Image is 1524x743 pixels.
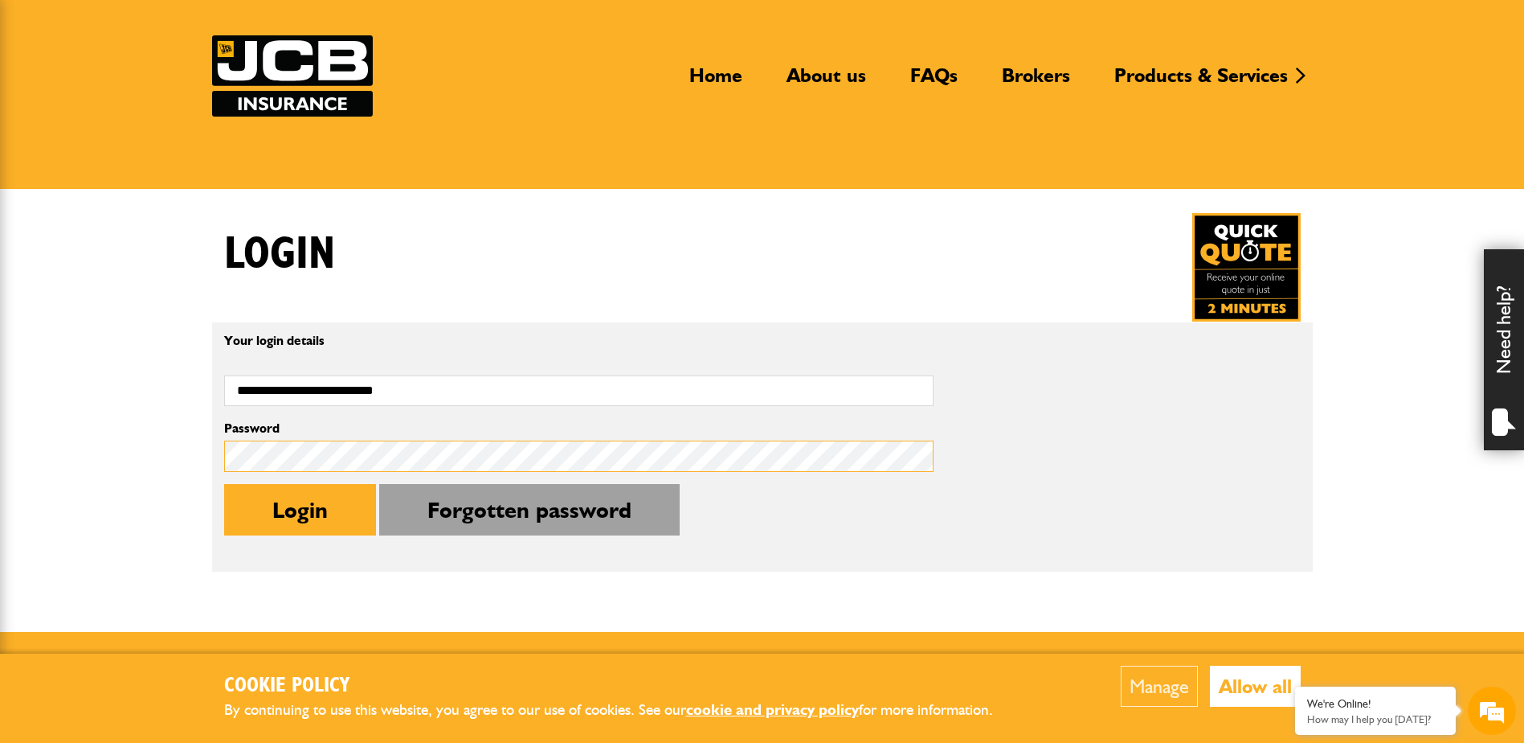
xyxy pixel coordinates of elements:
img: JCB Insurance Services logo [212,35,373,117]
h1: Login [224,228,335,281]
div: We're Online! [1307,697,1444,711]
a: JCB Insurance Services [212,35,373,117]
button: Forgotten password [379,484,680,536]
a: Products & Services [1102,64,1300,101]
img: Quick Quote [1192,213,1301,322]
a: FAQs [898,64,970,101]
a: About us [774,64,878,101]
button: Manage [1121,666,1198,707]
p: By continuing to use this website, you agree to our use of cookies. See our for more information. [224,698,1019,723]
label: Password [224,422,934,435]
button: Login [224,484,376,536]
h2: Cookie Policy [224,674,1019,699]
a: Home [677,64,754,101]
a: Get your insurance quote in just 2-minutes [1192,213,1301,322]
button: Allow all [1210,666,1301,707]
div: Need help? [1484,249,1524,450]
a: cookie and privacy policy [686,700,859,719]
p: How may I help you today? [1307,713,1444,725]
a: Brokers [990,64,1082,101]
p: Your login details [224,335,934,347]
